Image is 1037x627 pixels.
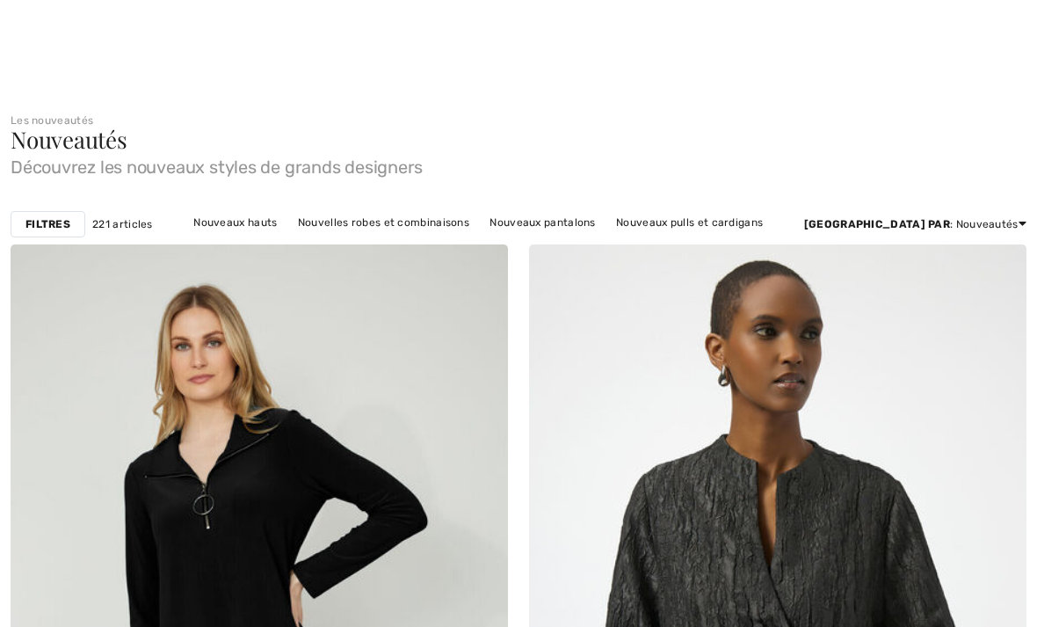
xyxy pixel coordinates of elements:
div: : Nouveautés [804,216,1026,232]
a: Nouveaux vêtements d'extérieur [517,234,706,257]
span: Nouveautés [11,124,127,155]
a: Nouveaux pantalons [481,211,604,234]
strong: Filtres [25,216,70,232]
a: Nouvelles jupes [415,234,514,257]
a: Les nouveautés [11,114,93,127]
strong: [GEOGRAPHIC_DATA] par [804,218,950,230]
a: Nouveaux hauts [185,211,286,234]
a: Nouvelles robes et combinaisons [289,211,478,234]
a: Nouveaux pulls et cardigans [607,211,772,234]
span: Découvrez les nouveaux styles de grands designers [11,151,1026,176]
a: Nouvelles vestes et blazers [251,234,412,257]
span: 221 articles [92,216,153,232]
